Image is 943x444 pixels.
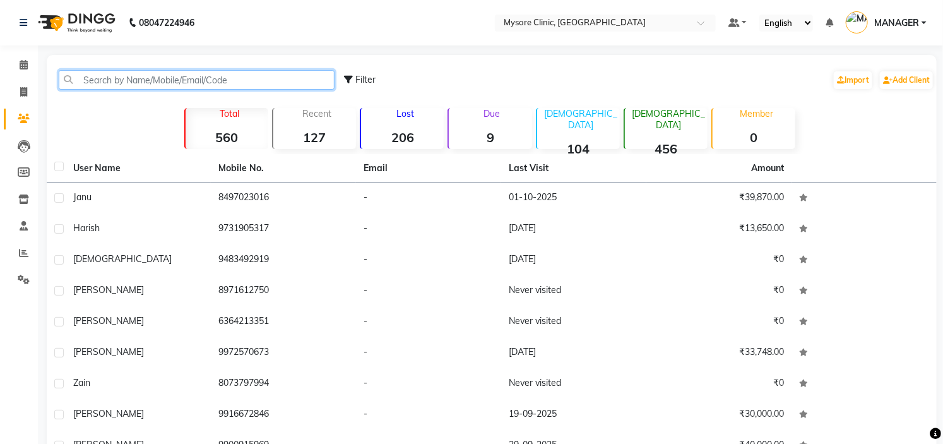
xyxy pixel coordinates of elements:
td: ₹0 [646,276,792,307]
td: 9916672846 [211,400,356,431]
th: Email [356,154,501,183]
td: ₹30,000.00 [646,400,792,431]
img: logo [32,5,119,40]
strong: 206 [361,129,444,145]
td: ₹0 [646,307,792,338]
td: 9972570673 [211,338,356,369]
td: - [356,369,501,400]
td: Never visited [501,369,646,400]
span: Janu [73,191,92,203]
span: [PERSON_NAME] [73,284,144,296]
span: Zain [73,377,90,388]
th: Last Visit [501,154,646,183]
td: [DATE] [501,214,646,245]
input: Search by Name/Mobile/Email/Code [59,70,335,90]
td: 01-10-2025 [501,183,646,214]
strong: 456 [625,141,708,157]
span: [PERSON_NAME] [73,315,144,327]
td: - [356,307,501,338]
td: - [356,183,501,214]
span: MANAGER [874,16,919,30]
strong: 9 [449,129,531,145]
td: 19-09-2025 [501,400,646,431]
td: - [356,400,501,431]
td: 8073797994 [211,369,356,400]
p: Recent [278,108,356,119]
p: Due [451,108,531,119]
td: - [356,245,501,276]
a: Add Client [880,71,933,89]
th: Amount [744,154,792,183]
td: Never visited [501,307,646,338]
a: Import [834,71,872,89]
img: MANAGER [846,11,868,33]
b: 08047224946 [139,5,194,40]
p: Member [718,108,795,119]
p: [DEMOGRAPHIC_DATA] [542,108,620,131]
td: ₹33,748.00 [646,338,792,369]
td: ₹0 [646,245,792,276]
td: 6364213351 [211,307,356,338]
td: 9483492919 [211,245,356,276]
td: [DATE] [501,338,646,369]
p: Lost [366,108,444,119]
td: 9731905317 [211,214,356,245]
th: Mobile No. [211,154,356,183]
td: - [356,338,501,369]
strong: 104 [537,141,620,157]
span: [DEMOGRAPHIC_DATA] [73,253,172,265]
span: [PERSON_NAME] [73,408,144,419]
td: ₹0 [646,369,792,400]
span: Filter [355,74,376,85]
td: - [356,276,501,307]
td: ₹39,870.00 [646,183,792,214]
p: [DEMOGRAPHIC_DATA] [630,108,708,131]
th: User Name [66,154,211,183]
span: [PERSON_NAME] [73,346,144,357]
td: 8971612750 [211,276,356,307]
strong: 127 [273,129,356,145]
td: 8497023016 [211,183,356,214]
span: Harish [73,222,100,234]
td: Never visited [501,276,646,307]
strong: 560 [186,129,268,145]
td: [DATE] [501,245,646,276]
p: Total [191,108,268,119]
td: ₹13,650.00 [646,214,792,245]
td: - [356,214,501,245]
strong: 0 [713,129,795,145]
